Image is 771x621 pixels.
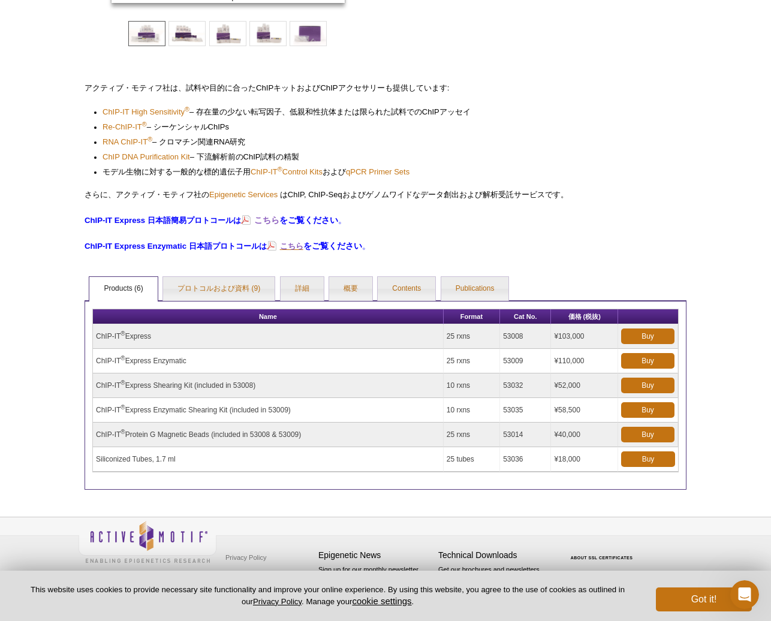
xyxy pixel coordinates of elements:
[279,215,338,225] span: をご覧ください
[500,398,551,423] td: 53035
[338,215,347,225] span: 。
[281,277,324,301] a: 詳細
[444,423,500,447] td: 25 rxns
[93,398,444,423] td: ChIP-IT Express Enzymatic Shearing Kit (included in 53009)
[621,378,674,393] a: Buy
[551,309,618,324] th: 価格 (税抜)
[253,597,302,606] a: Privacy Policy
[500,324,551,349] td: 53008
[85,216,241,225] strong: ChIP-IT Express 日本語簡易プロトコールは
[500,447,551,472] td: 53036
[147,135,152,143] sup: ®
[103,137,152,146] span: RNA ChIP-IT
[362,241,371,251] span: 。
[352,596,411,606] button: cookie settings
[93,447,444,472] td: Siliconized Tubes, 1.7 ml
[438,550,552,560] h4: Technical Downloads
[346,167,409,176] span: qPCR Primer Sets
[185,107,471,116] span: – 存在量の少ない転写因子、低親和性抗体または限られた試料での アッセイ
[444,349,500,373] td: 25 rxns
[318,565,432,605] p: Sign up for our monthly newsletter highlighting recent publications in the field of epigenetics.
[222,548,269,566] a: Privacy Policy
[89,277,157,301] a: Products (6)
[93,423,444,447] td: ChIP-IT Protein G Magnetic Beads (included in 53008 & 53009)
[444,309,500,324] th: Format
[208,122,229,131] span: ChIPs
[278,165,282,173] sup: ®
[85,242,267,251] strong: ChIP-IT Express Enzymatic 日本語プロトコールは
[558,538,648,565] table: Click to Verify - This site chose Symantec SSL for secure e-commerce and confidential communicati...
[93,324,444,349] td: ChIP-IT Express
[621,427,674,442] a: Buy
[142,120,147,128] sup: ®
[251,166,323,178] a: ChIP-IT®Control Kits
[103,121,147,133] a: Re-ChIP-IT®
[121,429,125,435] sup: ®
[163,277,275,301] a: プロトコルおよび資料 (9)
[342,190,568,199] span: およびゲノムワイドなデータ創出および解析受託サービスです。
[551,373,618,398] td: ¥52,000
[500,309,551,324] th: Cat No.
[621,402,674,418] a: Buy
[551,398,618,423] td: ¥58,500
[213,137,230,146] span: RNA
[267,240,303,252] a: こちら
[19,584,636,607] p: This website uses cookies to provide necessary site functionality and improve your online experie...
[346,166,409,178] a: qPCR Primer Sets
[378,277,435,301] a: Contents
[222,566,285,584] a: Terms & Conditions
[288,190,342,199] span: ChIP, ChIP-Seq
[103,167,251,176] span: モデル生物に対する一般的な標的遺伝子用
[303,241,362,251] span: をご覧ください
[551,349,618,373] td: ¥110,000
[103,122,147,131] span: Re-ChIP-IT
[121,330,125,337] sup: ®
[621,353,674,369] a: Buy
[551,423,618,447] td: ¥40,000
[243,152,261,161] span: ChIP
[256,83,273,92] span: ChIP
[422,107,439,116] span: ChIP
[323,167,346,176] span: および
[185,105,189,113] sup: ®
[730,580,759,609] iframe: Intercom live chat
[121,355,125,361] sup: ®
[93,309,444,324] th: Name
[251,167,323,176] span: ChIP-IT Control Kits
[500,423,551,447] td: 53014
[621,451,675,467] a: Buy
[121,379,125,386] sup: ®
[209,190,278,199] a: Epigenetic Services
[320,83,338,92] span: ChIP
[500,373,551,398] td: 53032
[254,215,279,225] strong: こちら
[438,565,552,595] p: Get our brochures and newsletters, or request them by mail.
[444,447,500,472] td: 25 tubes
[444,324,500,349] td: 25 rxns
[93,373,444,398] td: ChIP-IT Express Shearing Kit (included in 53008)
[280,190,288,199] span: は
[103,136,152,148] a: RNA ChIP-IT®
[551,447,618,472] td: ¥18,000
[441,277,509,301] a: Publications
[85,190,209,199] span: さらに、アクティブ・モティフ社の
[329,277,372,301] a: 概要
[185,106,189,118] a: ®
[621,328,674,344] a: Buy
[444,373,500,398] td: 10 rxns
[103,107,185,116] span: ChIP-IT High Sensitivity
[103,152,190,161] span: ChIP DNA Purification Kit
[656,587,752,611] button: Got it!
[152,137,245,146] span: – クロマチン関連 研究
[103,106,185,118] a: ChIP-IT High Sensitivity
[318,550,432,560] h4: Epigenetic News
[93,349,444,373] td: ChIP-IT Express Enzymatic
[444,398,500,423] td: 10 rxns
[500,349,551,373] td: 53009
[85,83,449,92] span: アクティブ・モティフ社は、試料や目的に合った キットおよび アクセサリーも提供しています:
[79,517,216,566] img: Active Motif,
[551,324,618,349] td: ¥103,000
[103,151,190,163] a: ChIP DNA Purification Kit
[280,242,303,251] strong: こちら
